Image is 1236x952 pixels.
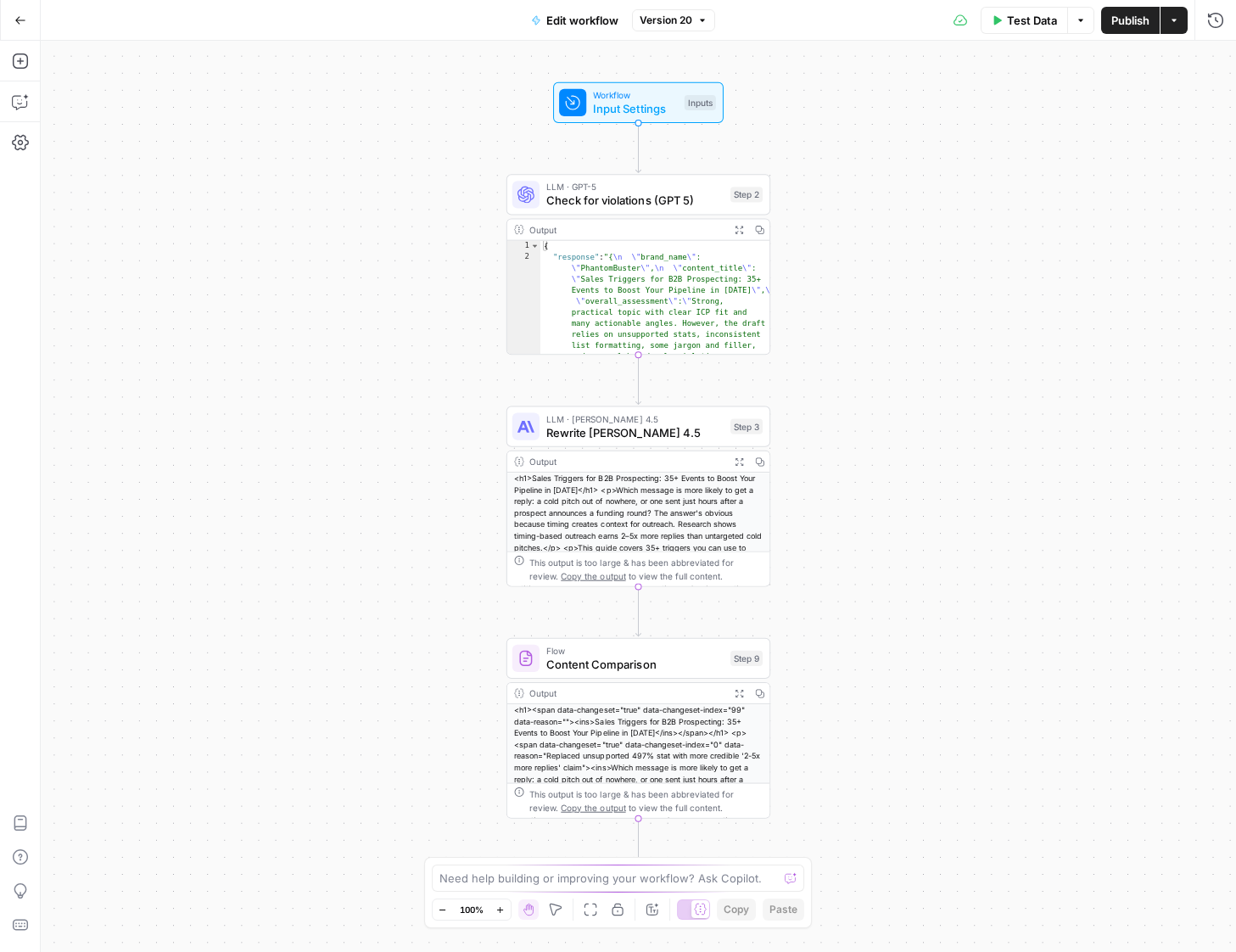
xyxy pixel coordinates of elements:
span: Content Comparison [546,656,724,673]
div: This output is too large & has been abbreviated for review. to view the full content. [529,787,763,815]
div: Step 9 [730,651,763,666]
span: 100% [460,903,484,916]
span: Input Settings [593,100,677,117]
button: Test Data [981,7,1067,34]
span: Publish [1111,12,1149,29]
button: Edit workflow [521,7,629,34]
span: LLM · GPT-5 [546,180,724,193]
div: LLM · GPT-5Check for violations (GPT 5)Step 2Output{ "response":"{\n\"brand_name\": \"PhantomBust... [506,174,770,355]
div: LLM · [PERSON_NAME] 4.5Rewrite [PERSON_NAME] 4.5Step 3Output<h1>Sales Triggers for B2B Prospectin... [506,406,770,587]
div: 1 [507,241,540,252]
button: Version 20 [632,9,715,31]
img: vrinnnclop0vshvmafd7ip1g7ohf [517,650,534,667]
div: Output [529,686,724,700]
span: Copy the output [561,570,625,580]
div: This output is too large & has been abbreviated for review. to view the full content. [529,555,763,582]
span: Test Data [1007,12,1057,29]
div: FlowContent ComparisonStep 9Output<h1><span data-changeset="true" data-changeset-index="99" data-... [506,638,770,819]
span: Toggle code folding, rows 1 through 3 [530,241,540,252]
span: Paste [769,902,797,917]
div: WorkflowInput SettingsInputs [506,82,770,123]
button: Publish [1101,7,1160,34]
span: Flow [546,644,724,658]
g: Edge from step_3 to step_9 [635,586,640,636]
span: Version 20 [640,13,692,28]
g: Edge from start to step_2 [635,123,640,172]
span: Edit workflow [546,12,618,29]
div: Step 2 [730,187,763,202]
div: Step 3 [730,419,763,434]
span: Check for violations (GPT 5) [546,192,724,209]
span: Workflow [593,88,677,102]
g: Edge from step_2 to step_3 [635,355,640,404]
button: Paste [763,899,804,921]
div: Output [529,223,724,237]
div: Output [529,455,724,468]
g: Edge from step_9 to end [635,819,640,868]
div: Inputs [685,95,716,110]
span: Rewrite [PERSON_NAME] 4.5 [546,424,724,441]
button: Copy [717,899,756,921]
span: Copy the output [561,803,625,813]
span: LLM · [PERSON_NAME] 4.5 [546,412,724,426]
span: Copy [724,902,749,917]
